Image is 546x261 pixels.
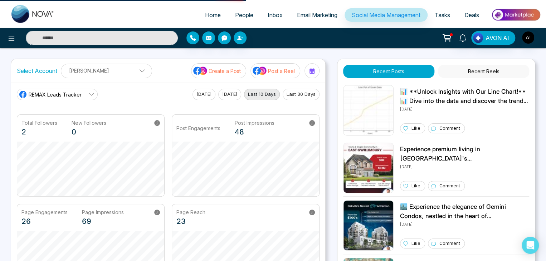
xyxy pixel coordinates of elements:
a: Home [198,8,228,22]
p: Comment [439,183,460,189]
p: Like [411,240,420,247]
div: Open Intercom Messenger [522,237,539,254]
p: Like [411,183,420,189]
p: Post Impressions [235,119,274,127]
img: social-media-icon [193,66,208,75]
img: Lead Flow [473,33,483,43]
span: Home [205,11,221,19]
span: Email Marketing [297,11,337,19]
a: Social Media Management [345,8,428,22]
button: [DATE] [218,89,241,100]
span: REMAX Leads Tracker [29,91,82,98]
p: [DATE] [400,105,529,112]
p: 2 [21,127,57,137]
p: Like [411,125,420,132]
p: 23 [176,216,205,227]
p: 🏙️ Experience the elegance of Gemini Condos, nestled in the heart of [PERSON_NAME][GEOGRAPHIC_DAT... [400,202,529,221]
button: Last 30 Days [283,89,320,100]
button: [DATE] [192,89,215,100]
p: Create a Post [209,67,241,75]
a: Inbox [260,8,290,22]
p: Page Impressions [82,208,124,216]
label: Select Account [17,67,57,75]
span: People [235,11,253,19]
p: 26 [21,216,68,227]
button: social-media-iconCreate a Post [191,63,246,78]
p: Page Reach [176,208,205,216]
p: Post a Reel [268,67,295,75]
p: Comment [439,125,460,132]
p: 0 [72,127,106,137]
p: 69 [82,216,124,227]
p: [DATE] [400,221,529,227]
p: Post Engagements [176,124,220,132]
a: Tasks [428,8,457,22]
p: Comment [439,240,460,247]
span: AVON AI [486,34,509,42]
span: Social Media Management [352,11,420,19]
p: Page Engagements [21,208,68,216]
a: People [228,8,260,22]
img: Unable to load img. [343,85,394,136]
img: Unable to load img. [343,143,394,193]
button: social-media-iconPost a Reel [250,63,300,78]
img: social-media-icon [253,66,267,75]
p: Total Followers [21,119,57,127]
a: Email Marketing [290,8,345,22]
button: Recent Reels [438,65,529,78]
button: Last 10 Days [244,89,280,100]
p: New Followers [72,119,106,127]
span: Inbox [268,11,283,19]
span: Tasks [435,11,450,19]
button: AVON AI [471,31,515,45]
p: 48 [235,127,274,137]
p: [PERSON_NAME] [65,65,147,77]
img: Market-place.gif [490,7,542,23]
p: Experience premium living in [GEOGRAPHIC_DATA]'s [GEOGRAPHIC_DATA] release. Choose from stylish t... [400,145,529,163]
img: User Avatar [522,31,534,44]
p: 📊 **Unlock Insights with Our Line Chart!** 📊 Dive into the data and discover the trends that matt... [400,87,529,105]
p: [DATE] [400,163,529,169]
span: Deals [464,11,479,19]
img: Unable to load img. [343,200,394,251]
button: Recent Posts [343,65,434,78]
a: Deals [457,8,486,22]
img: Nova CRM Logo [11,5,54,23]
